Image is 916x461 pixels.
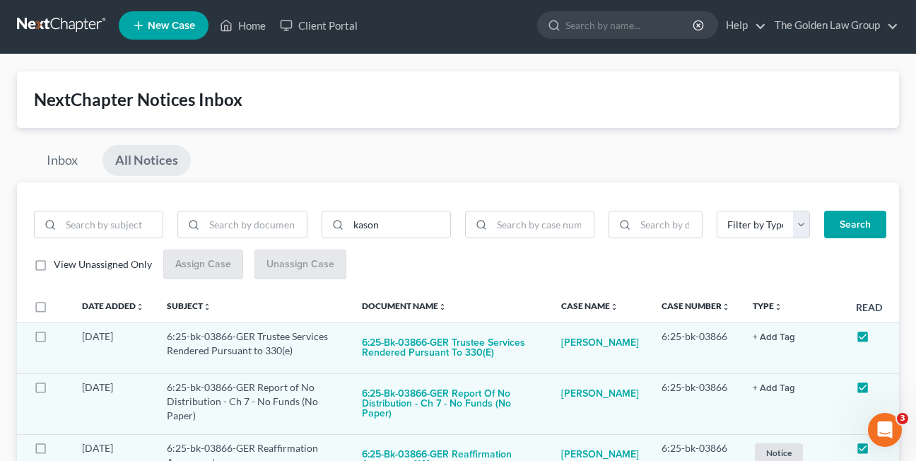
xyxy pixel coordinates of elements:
[71,322,155,373] td: [DATE]
[610,303,618,311] i: unfold_more
[662,300,730,311] a: Case Numberunfold_more
[753,384,795,393] button: + Add Tag
[753,333,795,342] button: + Add Tag
[362,300,447,311] a: Document Nameunfold_more
[155,373,351,434] td: 6:25-bk-03866-GER Report of No Distribution - Ch 7 - No Funds (No Paper)
[753,380,833,395] a: + Add Tag
[82,300,144,311] a: Date Addedunfold_more
[348,211,450,238] input: Search by case name
[868,413,902,447] iframe: Intercom live chat
[54,258,152,270] span: View Unassigned Only
[362,380,539,428] button: 6:25-bk-03866-GER Report of No Distribution - Ch 7 - No Funds (No Paper)
[722,303,730,311] i: unfold_more
[34,145,90,176] a: Inbox
[213,13,273,38] a: Home
[561,300,618,311] a: Case Nameunfold_more
[561,329,639,358] a: [PERSON_NAME]
[71,373,155,434] td: [DATE]
[565,12,695,38] input: Search by name...
[148,21,195,31] span: New Case
[61,211,163,238] input: Search by subject
[136,303,144,311] i: unfold_more
[719,13,766,38] a: Help
[204,211,306,238] input: Search by document name
[774,303,782,311] i: unfold_more
[856,300,882,315] label: Read
[753,329,833,344] a: + Add Tag
[362,329,539,368] button: 6:25-bk-03866-GER Trustee Services Rendered Pursuant to 330(e)
[768,13,898,38] a: The Golden Law Group
[561,380,639,409] a: [PERSON_NAME]
[635,211,702,238] input: Search by date
[650,322,741,373] td: 6:25-bk-03866
[438,303,447,311] i: unfold_more
[753,300,782,311] a: Typeunfold_more
[492,211,594,238] input: Search by case number
[650,373,741,434] td: 6:25-bk-03866
[203,303,211,311] i: unfold_more
[824,211,886,239] button: Search
[34,88,882,111] div: NextChapter Notices Inbox
[273,13,365,38] a: Client Portal
[897,413,908,424] span: 3
[167,300,211,311] a: Subjectunfold_more
[155,322,351,373] td: 6:25-bk-03866-GER Trustee Services Rendered Pursuant to 330(e)
[102,145,191,176] a: All Notices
